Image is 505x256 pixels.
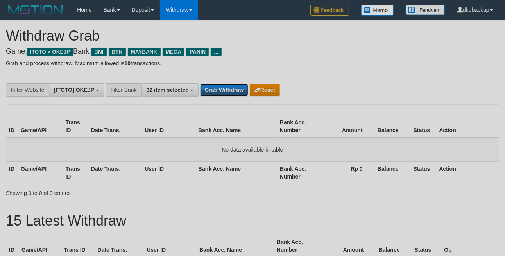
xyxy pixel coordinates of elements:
[6,48,499,55] h4: Game: Bank:
[195,115,277,138] th: Bank Acc. Name
[128,48,161,56] span: MAYBANK
[6,115,18,138] th: ID
[211,48,221,56] span: ...
[436,161,499,184] th: Action
[91,48,106,56] span: BNI
[6,213,499,229] h1: 15 Latest Withdraw
[250,84,280,96] button: Reset
[6,138,499,162] td: No data available in table
[310,5,349,16] img: Feedback.jpg
[18,161,63,184] th: Game/API
[186,48,209,56] span: PANIN
[141,161,195,184] th: User ID
[63,115,88,138] th: Trans ID
[106,83,141,97] div: Filter Bank
[321,115,374,138] th: Amount
[18,115,63,138] th: Game/API
[49,83,104,97] button: [ITOTO] OKEJP
[321,161,374,184] th: Rp 0
[200,84,248,96] button: Grab Withdraw
[374,115,410,138] th: Balance
[6,186,204,197] div: Showing 0 to 0 of 0 entries
[27,48,73,56] span: ITOTO > OKEJP
[63,161,88,184] th: Trans ID
[141,83,199,97] button: 32 item selected
[141,115,195,138] th: User ID
[277,161,321,184] th: Bank Acc. Number
[406,5,445,15] img: panduan.png
[410,115,436,138] th: Status
[6,28,499,44] h1: Withdraw Grab
[6,4,65,16] img: MOTION_logo.png
[163,48,185,56] span: MEGA
[88,161,141,184] th: Date Trans.
[147,87,189,93] span: 32 item selected
[436,115,499,138] th: Action
[6,161,18,184] th: ID
[374,161,410,184] th: Balance
[6,59,499,67] p: Grab and process withdraw. Maximum allowed is transactions.
[6,83,49,97] div: Filter Website
[277,115,321,138] th: Bank Acc. Number
[54,87,94,93] span: [ITOTO] OKEJP
[88,115,141,138] th: Date Trans.
[195,161,277,184] th: Bank Acc. Name
[124,60,131,66] strong: 10
[410,161,436,184] th: Status
[109,48,126,56] span: BTN
[361,5,394,16] img: Button%20Memo.svg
